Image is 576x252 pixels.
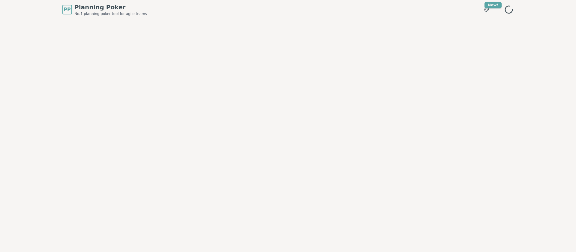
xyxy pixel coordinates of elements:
div: New! [484,2,502,8]
span: No.1 planning poker tool for agile teams [74,11,147,16]
button: New! [481,4,492,15]
a: PPPlanning PokerNo.1 planning poker tool for agile teams [62,3,147,16]
span: PP [64,6,70,13]
span: Planning Poker [74,3,147,11]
